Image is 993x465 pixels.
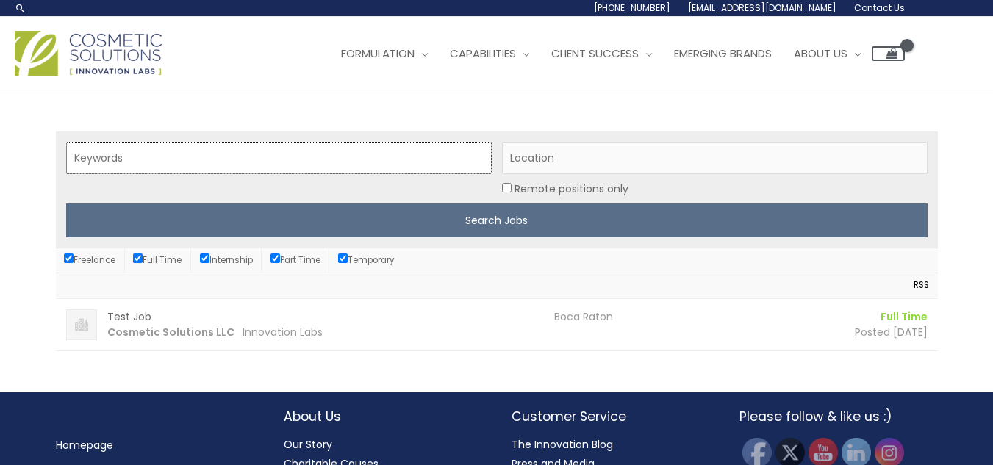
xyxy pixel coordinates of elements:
h2: Customer Service [512,407,710,426]
span: Innovation Labs [243,325,323,339]
input: Part Time [270,253,280,263]
label: Part Time [270,254,320,266]
label: Full Time [133,254,182,266]
h2: Please follow & like us :) [739,407,938,426]
img: Cosmetic Solutions LLC [66,309,97,340]
label: Freelance [64,254,115,266]
span: [EMAIL_ADDRESS][DOMAIN_NAME] [688,1,836,14]
a: About Us [783,32,872,76]
input: Search Jobs [66,203,928,237]
span: Emerging Brands [674,46,772,61]
a: RSS [906,278,929,294]
li: Full Time [767,309,928,325]
div: Boca Raton [544,309,757,325]
label: Remote positions only [515,179,628,198]
a: Homepage [56,438,113,453]
a: View Shopping Cart, empty [872,46,905,61]
input: Internship [200,253,209,263]
img: Cosmetic Solutions Logo [15,31,162,76]
span: [PHONE_NUMBER] [594,1,670,14]
a: Client Success [540,32,663,76]
label: Internship [200,254,253,266]
a: Capabilities [439,32,540,76]
nav: Site Navigation [319,32,905,76]
time: Posted [DATE] [855,325,928,339]
input: Keywords [66,142,492,174]
input: Full Time [133,253,143,263]
a: Our Story [284,437,332,452]
a: The Innovation Blog [512,437,613,452]
a: Search icon link [15,2,26,14]
a: Formulation [330,32,439,76]
span: About Us [794,46,847,61]
span: Formulation [341,46,415,61]
label: Temporary [338,254,395,266]
h2: About Us [284,407,482,426]
a: Emerging Brands [663,32,783,76]
a: Test Job Cosmetic Solutions LLC Innovation Labs Boca Raton Full Time Posted [DATE] [56,299,938,350]
input: Freelance [64,253,74,263]
input: Location [502,142,928,174]
nav: Menu [56,436,254,455]
strong: Cosmetic Solutions LLC [107,325,234,339]
span: Contact Us [854,1,905,14]
h3: Test Job [107,309,545,325]
input: Temporary [338,253,348,263]
input: Location [502,183,512,192]
span: Capabilities [450,46,516,61]
span: Client Success [551,46,639,61]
